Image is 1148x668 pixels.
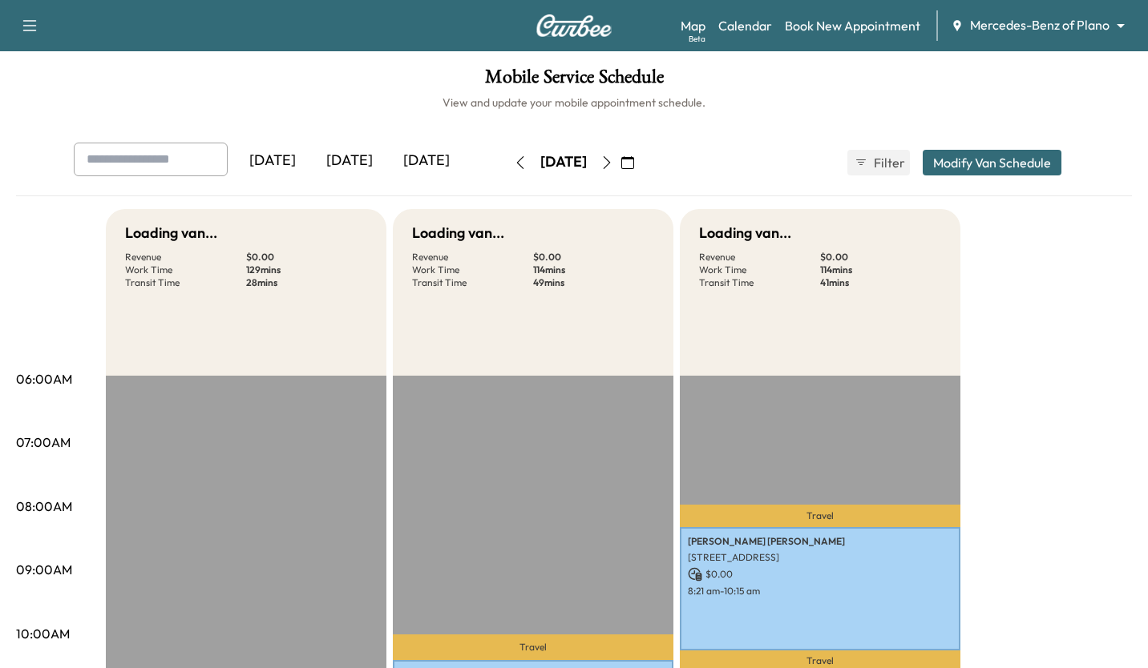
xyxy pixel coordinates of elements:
p: Transit Time [412,276,533,289]
p: Work Time [699,264,820,276]
p: Travel [393,634,673,660]
p: Work Time [125,264,246,276]
h6: View and update your mobile appointment schedule. [16,95,1132,111]
p: 8:21 am - 10:15 am [688,585,952,598]
h5: Loading van... [699,222,791,244]
div: [DATE] [311,143,388,179]
a: Book New Appointment [785,16,920,35]
p: [PERSON_NAME] [PERSON_NAME] [688,535,952,548]
p: 49 mins [533,276,654,289]
h5: Loading van... [412,222,504,244]
h5: Loading van... [125,222,217,244]
p: $ 0.00 [688,567,952,581]
img: Curbee Logo [536,14,612,37]
p: Revenue [125,251,246,264]
p: Revenue [699,251,820,264]
h1: Mobile Service Schedule [16,67,1132,95]
p: 114 mins [533,264,654,276]
a: MapBeta [681,16,705,35]
p: 28 mins [246,276,367,289]
p: $ 0.00 [820,251,941,264]
p: 129 mins [246,264,367,276]
p: 10:00AM [16,624,70,643]
button: Filter [847,150,910,175]
p: 09:00AM [16,560,72,579]
button: Modify Van Schedule [923,150,1061,175]
span: Filter [874,153,903,172]
div: [DATE] [540,152,587,172]
p: Transit Time [125,276,246,289]
p: 41 mins [820,276,941,289]
a: Calendar [718,16,772,35]
div: [DATE] [388,143,465,179]
p: Travel [680,505,960,527]
p: 07:00AM [16,433,71,452]
p: [STREET_ADDRESS] [688,551,952,564]
p: Work Time [412,264,533,276]
p: Transit Time [699,276,820,289]
p: 08:00AM [16,497,72,516]
div: [DATE] [234,143,311,179]
p: $ 0.00 [533,251,654,264]
p: Revenue [412,251,533,264]
p: $ 0.00 [246,251,367,264]
span: Mercedes-Benz of Plano [970,16,1110,34]
p: 114 mins [820,264,941,276]
div: Beta [689,33,705,45]
p: 06:00AM [16,369,72,388]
